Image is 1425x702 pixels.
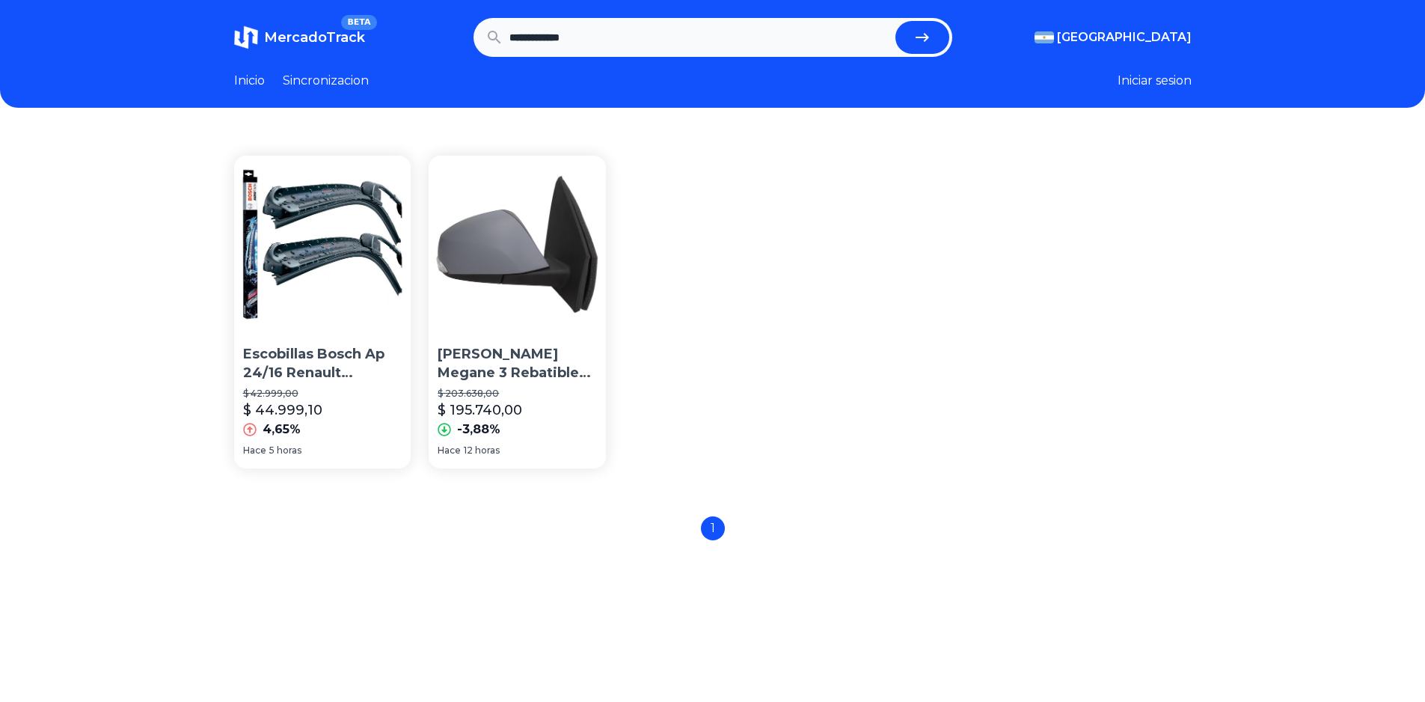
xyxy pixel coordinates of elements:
span: 12 horas [464,445,500,457]
img: Escobillas Bosch Ap 24/16 Renault Megane 3 2012 2013 2014 [234,156,411,333]
a: Escobillas Bosch Ap 24/16 Renault Megane 3 2012 2013 2014Escobillas Bosch Ap 24/16 Renault Megane... [234,156,411,468]
p: -3,88% [457,421,500,439]
p: $ 195.740,00 [438,400,522,421]
a: Espejo Megane 3 Rebatible 2011 2012 2013 2014 2015 2016 Der[PERSON_NAME] Megane 3 Rebatible 2011 ... [429,156,606,468]
img: Argentina [1035,31,1054,43]
span: 5 horas [269,445,301,457]
a: MercadoTrackBETA [234,25,365,49]
img: MercadoTrack [234,25,258,49]
p: $ 203.638,00 [438,388,597,400]
button: Iniciar sesion [1118,72,1192,90]
span: Hace [243,445,266,457]
span: BETA [341,15,376,30]
p: $ 42.999,00 [243,388,402,400]
p: Escobillas Bosch Ap 24/16 Renault Megane 3 2012 2013 2014 [243,345,402,382]
span: [GEOGRAPHIC_DATA] [1057,28,1192,46]
img: Espejo Megane 3 Rebatible 2011 2012 2013 2014 2015 2016 Der [429,156,606,333]
span: Hace [438,445,461,457]
p: $ 44.999,10 [243,400,322,421]
a: Sincronizacion [283,72,369,90]
span: MercadoTrack [264,29,365,46]
p: 4,65% [263,421,301,439]
button: [GEOGRAPHIC_DATA] [1035,28,1192,46]
a: Inicio [234,72,265,90]
p: [PERSON_NAME] Megane 3 Rebatible 2011 2012 2013 2014 2015 2016 Der [438,345,597,382]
